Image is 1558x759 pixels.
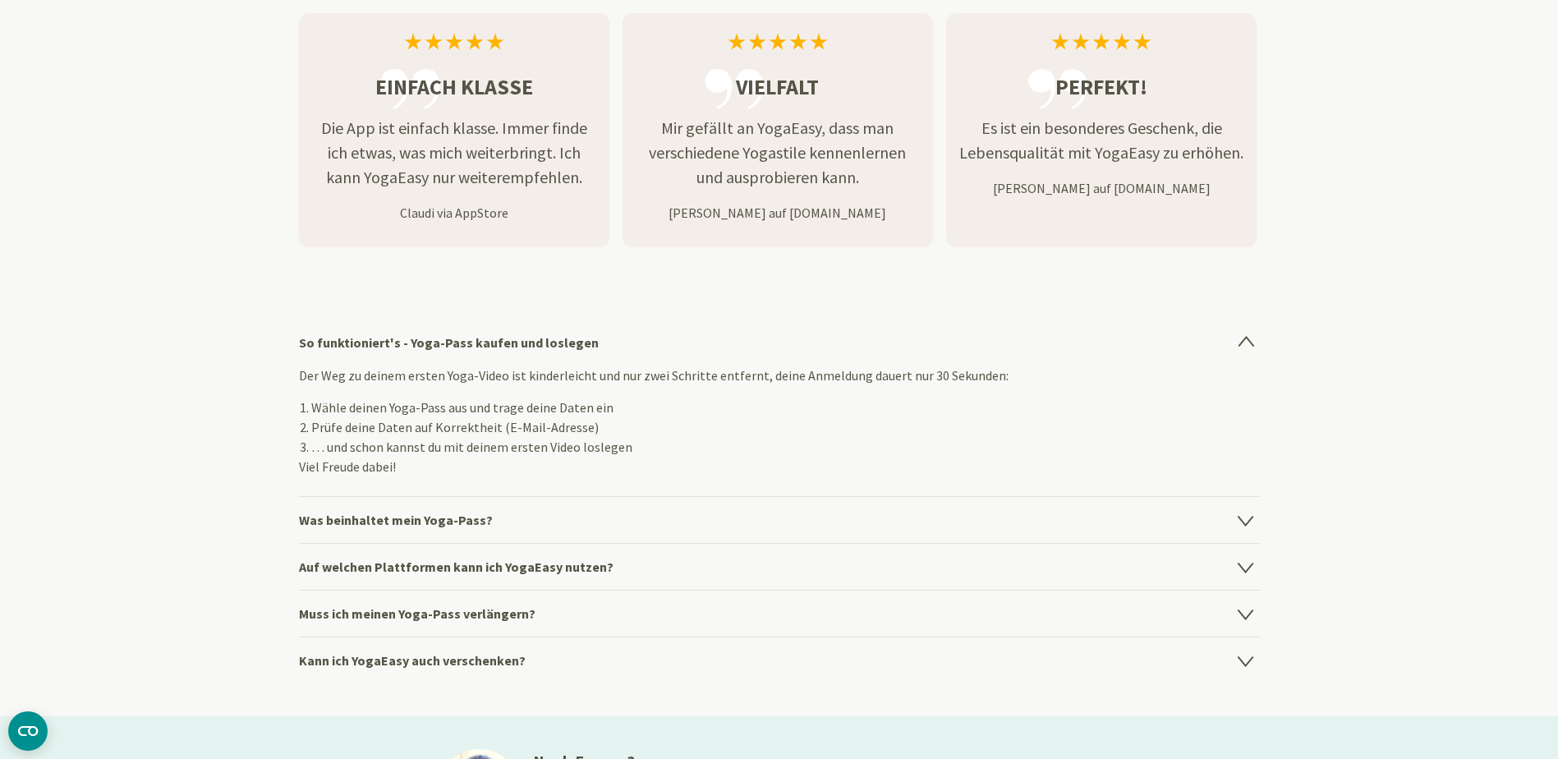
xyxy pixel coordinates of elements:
h4: Muss ich meinen Yoga-Pass verlängern? [299,590,1260,637]
p: Mir gefällt an YogaEasy, dass man verschiedene Yogastile kennenlernen und ausprobieren kann. [623,116,933,190]
h4: Was beinhaltet mein Yoga-Pass? [299,496,1260,543]
h3: Einfach klasse [299,71,609,103]
li: … und schon kannst du mit deinem ersten Video loslegen [311,437,1260,457]
p: Claudi via AppStore [299,203,609,223]
p: [PERSON_NAME] auf [DOMAIN_NAME] [623,203,933,223]
h3: Vielfalt [623,71,933,103]
h4: So funktioniert's - Yoga-Pass kaufen und loslegen [299,320,1260,366]
li: Prüfe deine Daten auf Korrektheit (E-Mail-Adresse) [311,417,1260,437]
div: Der Weg zu deinem ersten Yoga-Video ist kinderleicht und nur zwei Schritte entfernt, deine Anmeld... [299,366,1260,496]
h4: Kann ich YogaEasy auch verschenken? [299,637,1260,683]
p: [PERSON_NAME] auf [DOMAIN_NAME] [946,178,1257,198]
h3: Perfekt! [946,71,1257,103]
li: Wähle deinen Yoga-Pass aus und trage deine Daten ein [311,398,1260,417]
h4: Auf welchen Plattformen kann ich YogaEasy nutzen? [299,543,1260,590]
button: CMP-Widget öffnen [8,711,48,751]
p: Es ist ein besonderes Geschenk, die Lebensqualität mit YogaEasy zu erhöhen. [946,116,1257,165]
p: Die App ist einfach klasse. Immer finde ich etwas, was mich weiterbringt. Ich kann YogaEasy nur w... [299,116,609,190]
